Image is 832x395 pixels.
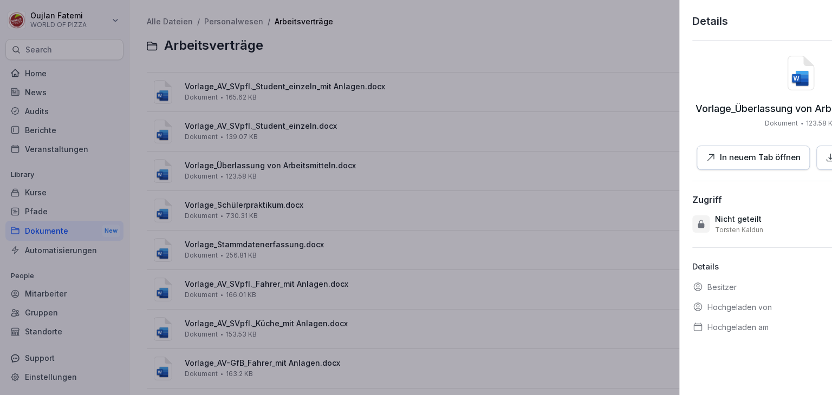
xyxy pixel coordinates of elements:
div: Zugriff [692,194,722,205]
p: Nicht geteilt [715,214,762,225]
p: Besitzer [707,281,737,293]
p: Torsten Kaldun [715,226,763,234]
p: In neuem Tab öffnen [720,152,801,164]
p: Hochgeladen von [707,301,772,313]
p: Details [692,13,728,29]
p: Dokument [765,119,798,128]
button: In neuem Tab öffnen [697,146,810,170]
p: Hochgeladen am [707,321,769,333]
